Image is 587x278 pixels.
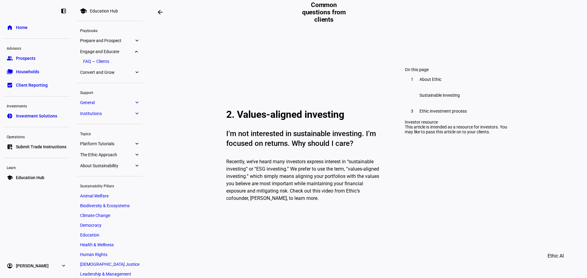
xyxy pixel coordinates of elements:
[7,263,13,269] eth-mat-symbol: account_circle
[7,82,13,88] eth-mat-symbol: bid_landscape
[419,109,467,114] span: Ethic investment process
[134,163,139,169] eth-mat-symbol: expand_more
[134,152,139,158] eth-mat-symbol: expand_more
[16,69,39,75] span: Households
[77,260,142,269] a: [DEMOGRAPHIC_DATA] Justice
[77,109,142,118] a: Institutionsexpand_more
[77,181,142,190] div: Sustainability Pillars
[80,272,131,276] span: Leadership & Management
[4,110,70,122] a: pie_chartInvestment Solutions
[77,201,142,210] a: Biodiversity & Ecosystems
[80,100,134,105] span: General
[7,55,13,61] eth-mat-symbol: group
[134,69,139,75] eth-mat-symbol: expand_more
[16,55,35,61] span: Prospects
[7,144,13,150] eth-mat-symbol: list_alt_add
[61,8,67,14] eth-mat-symbol: left_panel_close
[80,38,134,43] span: Prepare and Prospect
[134,141,139,147] eth-mat-symbol: expand_more
[80,193,109,198] span: Animal Welfare
[16,113,57,119] span: Investment Solutions
[80,141,134,146] span: Platform Tutorials
[408,107,416,115] div: 3
[79,7,87,15] mat-icon: school
[408,76,416,83] div: 1
[7,113,13,119] eth-mat-symbol: pie_chart
[134,38,139,44] eth-mat-symbol: expand_more
[226,94,383,101] p: ‍
[539,249,572,263] button: Ethic AI
[4,52,70,64] a: groupProspects
[77,250,142,259] a: Human Rights
[4,44,70,52] div: Advisors
[296,1,352,23] h2: Common questions from clients
[405,67,508,72] div: On this page
[419,77,441,82] span: About Ethic
[4,79,70,91] a: bid_landscapeClient Reporting
[134,110,139,117] eth-mat-symbol: expand_more
[134,99,139,106] eth-mat-symbol: expand_more
[7,69,13,75] eth-mat-symbol: folder_copy
[77,240,142,249] a: Health & Wellness
[548,249,564,263] span: Ethic AI
[77,88,142,96] div: Support
[77,192,142,200] a: Animal Welfare
[226,129,383,148] h4: I’m not interested in sustainable investing. I’m focused on returns. Why should I care?
[80,152,134,157] span: The Ethic Approach
[80,252,107,257] span: Human Rights
[405,120,508,125] div: Investor resource
[4,163,70,171] div: Learn
[226,158,383,202] p: Recently, we’ve heard many investors express interest in “sustainable investing” or “ESG investin...
[77,98,142,107] a: Generalexpand_more
[80,70,134,75] span: Convert and Grow
[16,24,28,31] span: Home
[80,57,139,66] a: FAQ — Clients
[80,223,102,228] span: Democracy
[77,231,142,239] a: Education
[16,263,49,269] span: [PERSON_NAME]
[80,49,134,54] span: Engage and Educate
[80,213,110,218] span: Climate Change
[157,9,164,16] mat-icon: arrow_backwards
[80,233,99,237] span: Education
[16,175,44,181] span: Education Hub
[80,242,114,247] span: Health & Wellness
[419,93,460,98] span: Sustainable investing
[134,49,139,55] eth-mat-symbol: expand_more
[77,221,142,229] a: Democracy
[80,203,130,208] span: Biodiversity & Ecosystems
[16,144,66,150] span: Submit Trade Instructions
[408,92,416,99] div: 2
[80,262,139,267] span: [DEMOGRAPHIC_DATA] Justice
[4,66,70,78] a: folder_copyHouseholds
[7,24,13,31] eth-mat-symbol: home
[4,21,70,34] a: homeHome
[7,175,13,181] eth-mat-symbol: school
[77,129,142,138] div: Topics
[16,82,48,88] span: Client Reporting
[80,111,134,116] span: Institutions
[77,211,142,220] a: Climate Change
[61,263,67,269] eth-mat-symbol: expand_more
[90,9,118,13] div: Education Hub
[4,101,70,110] div: Investments
[226,108,383,121] h2: 2. Values-aligned investing
[405,125,508,134] div: This article is intended as a resource for investors. You may like to pass this article on to you...
[77,26,142,34] div: Playbooks
[80,163,134,168] span: About Sustainability
[4,132,70,141] div: Operations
